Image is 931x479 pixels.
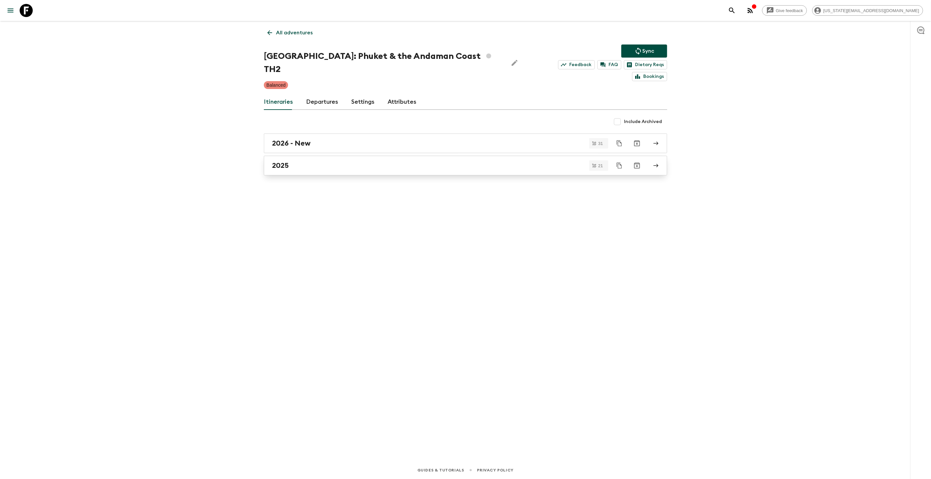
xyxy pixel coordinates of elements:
a: Attributes [388,94,416,110]
a: Itineraries [264,94,293,110]
button: Archive [630,159,644,172]
a: All adventures [264,26,316,39]
button: Duplicate [613,160,625,171]
p: Balanced [266,82,285,88]
span: 21 [594,164,607,168]
a: 2026 - New [264,133,667,153]
a: Privacy Policy [477,467,514,474]
button: Edit Adventure Title [508,50,521,76]
h2: 2026 - New [272,139,311,148]
div: [US_STATE][EMAIL_ADDRESS][DOMAIN_NAME] [812,5,923,16]
a: Guides & Tutorials [417,467,464,474]
span: Give feedback [772,8,807,13]
a: Settings [351,94,374,110]
span: Include Archived [624,118,662,125]
button: Archive [630,137,644,150]
button: Sync adventure departures to the booking engine [621,44,667,58]
button: Duplicate [613,137,625,149]
span: [US_STATE][EMAIL_ADDRESS][DOMAIN_NAME] [820,8,923,13]
a: Dietary Reqs [624,60,667,69]
span: 31 [594,141,607,146]
a: 2025 [264,156,667,175]
h2: 2025 [272,161,289,170]
button: menu [4,4,17,17]
a: Give feedback [762,5,807,16]
button: search adventures [725,4,739,17]
p: All adventures [276,29,313,37]
a: Departures [306,94,338,110]
a: FAQ [597,60,621,69]
a: Bookings [632,72,667,81]
h1: [GEOGRAPHIC_DATA]: Phuket & the Andaman Coast TH2 [264,50,503,76]
p: Sync [642,47,654,55]
a: Feedback [558,60,595,69]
